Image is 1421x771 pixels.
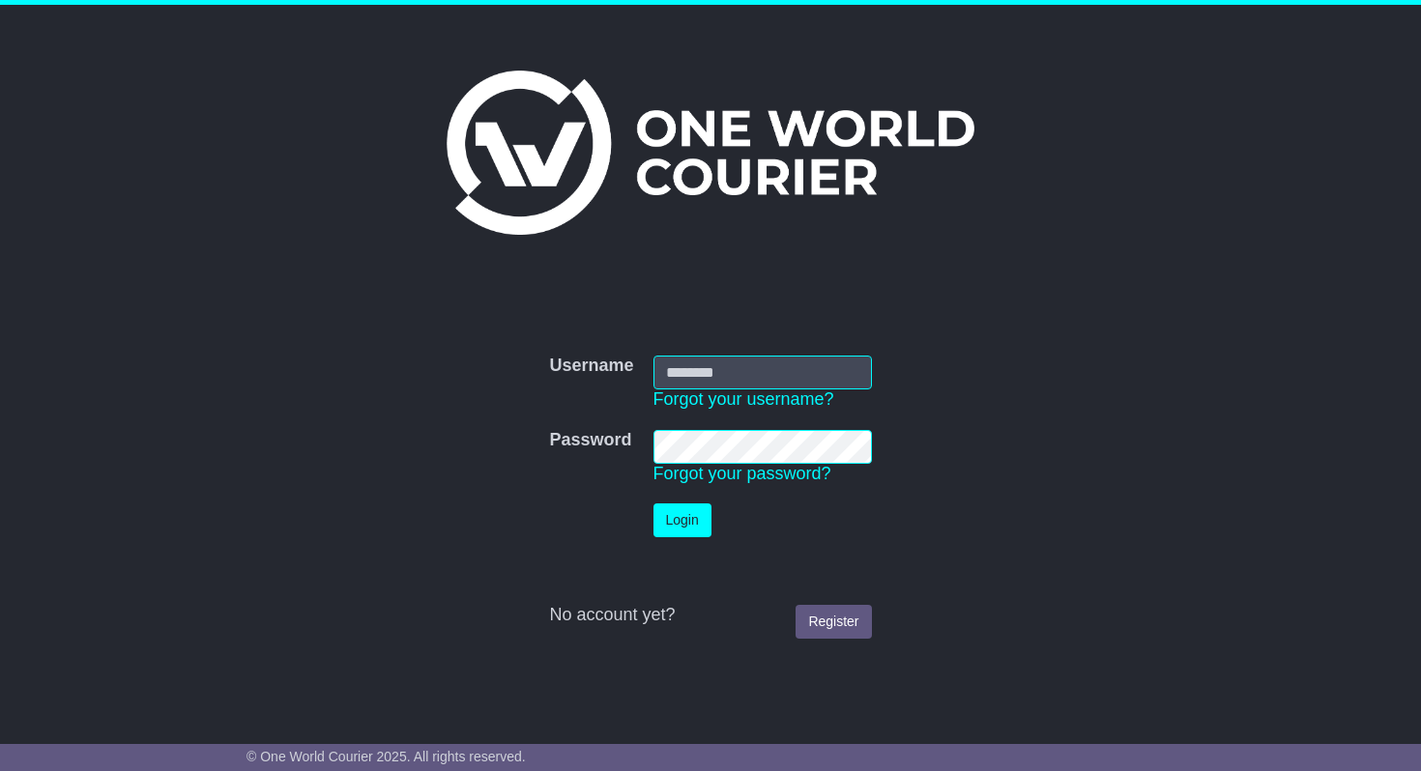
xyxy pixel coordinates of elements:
[796,605,871,639] a: Register
[549,605,871,626] div: No account yet?
[549,356,633,377] label: Username
[653,389,834,409] a: Forgot your username?
[653,464,831,483] a: Forgot your password?
[246,749,526,764] span: © One World Courier 2025. All rights reserved.
[653,503,711,537] button: Login
[447,71,974,235] img: One World
[549,430,631,451] label: Password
